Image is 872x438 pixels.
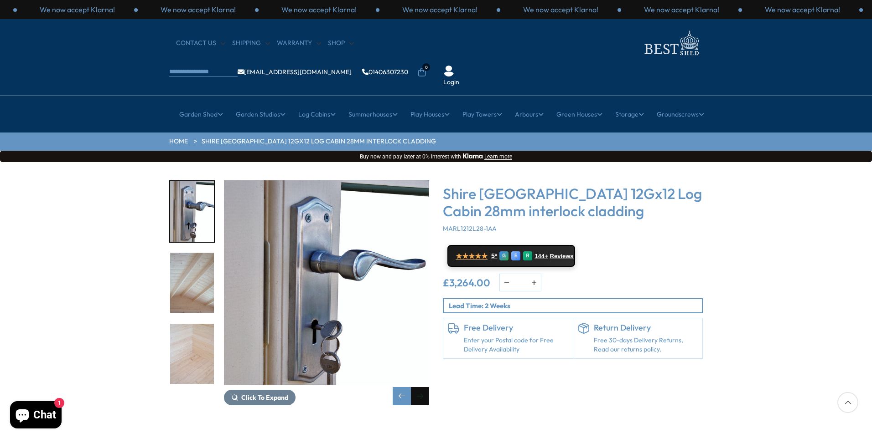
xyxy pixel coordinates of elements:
div: 11 / 18 [169,252,215,314]
a: Shop [328,39,354,48]
div: E [511,251,520,260]
a: Login [443,78,459,87]
a: CONTACT US [176,39,225,48]
img: RoofSupportswithTongue_Groove_3420f872-5110-4ee0-88ea-99a682a27fab_200x200.jpg [170,253,214,313]
p: We now accept Klarna! [161,5,236,15]
div: 1 / 3 [259,5,379,15]
a: Shire [GEOGRAPHIC_DATA] 12Gx12 Log Cabin 28mm interlock cladding [202,137,436,146]
a: Play Houses [410,103,450,126]
a: Storage [615,103,644,126]
a: ★★★★★ 5* G E R 144+ Reviews [447,245,575,267]
div: G [499,251,509,260]
div: 12 / 18 [169,323,215,385]
div: 1 / 3 [621,5,742,15]
div: 2 / 3 [742,5,863,15]
div: 3 / 3 [500,5,621,15]
div: 10 / 18 [224,180,429,405]
p: We now accept Klarna! [523,5,598,15]
inbox-online-store-chat: Shopify online store chat [7,401,64,431]
span: Click To Expand [241,393,288,402]
a: Groundscrews [657,103,704,126]
div: 10 / 18 [169,180,215,243]
div: 3 / 3 [138,5,259,15]
p: Lead Time: 2 Weeks [449,301,702,311]
div: Previous slide [393,387,411,405]
p: We now accept Klarna! [40,5,115,15]
span: Reviews [550,253,574,260]
div: Next slide [411,387,429,405]
img: Tongue_GrooveFloor_64627c33-d8d3-443f-bd52-b090ea87f7f5_200x200.jpg [170,324,214,384]
div: 2 / 3 [379,5,500,15]
a: Arbours [515,103,544,126]
a: HOME [169,137,188,146]
span: MARL1212L28-1AA [443,224,497,233]
a: Garden Shed [179,103,223,126]
a: [EMAIL_ADDRESS][DOMAIN_NAME] [238,69,352,75]
h3: Shire [GEOGRAPHIC_DATA] 12Gx12 Log Cabin 28mm interlock cladding [443,185,703,220]
h6: Free Delivery [464,323,568,333]
img: User Icon [443,66,454,76]
p: Free 30-days Delivery Returns, Read our returns policy. [594,336,698,354]
span: ★★★★★ [456,252,488,260]
a: Summerhouses [348,103,398,126]
p: We now accept Klarna! [765,5,840,15]
p: We now accept Klarna! [402,5,478,15]
img: MorticeRebateLockHandle_Keys_ca357b0d-4b9d-4069-9159-20157d8b541a_200x200.jpg [170,181,214,242]
img: logo [639,28,703,58]
a: Shipping [232,39,270,48]
a: Garden Studios [236,103,285,126]
h6: Return Delivery [594,323,698,333]
img: Shire Marlborough 12Gx12 Log Cabin 28mm interlock cladding - Best Shed [224,180,429,385]
div: 2 / 3 [17,5,138,15]
a: 0 [417,68,426,77]
p: We now accept Klarna! [281,5,357,15]
ins: £3,264.00 [443,278,490,288]
a: Play Towers [462,103,502,126]
a: Enter your Postal code for Free Delivery Availability [464,336,568,354]
div: R [523,251,532,260]
span: 144+ [535,253,548,260]
a: Warranty [277,39,321,48]
a: Log Cabins [298,103,336,126]
a: Green Houses [556,103,602,126]
a: 01406307230 [362,69,408,75]
span: 0 [422,63,430,71]
p: We now accept Klarna! [644,5,719,15]
button: Click To Expand [224,390,296,405]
